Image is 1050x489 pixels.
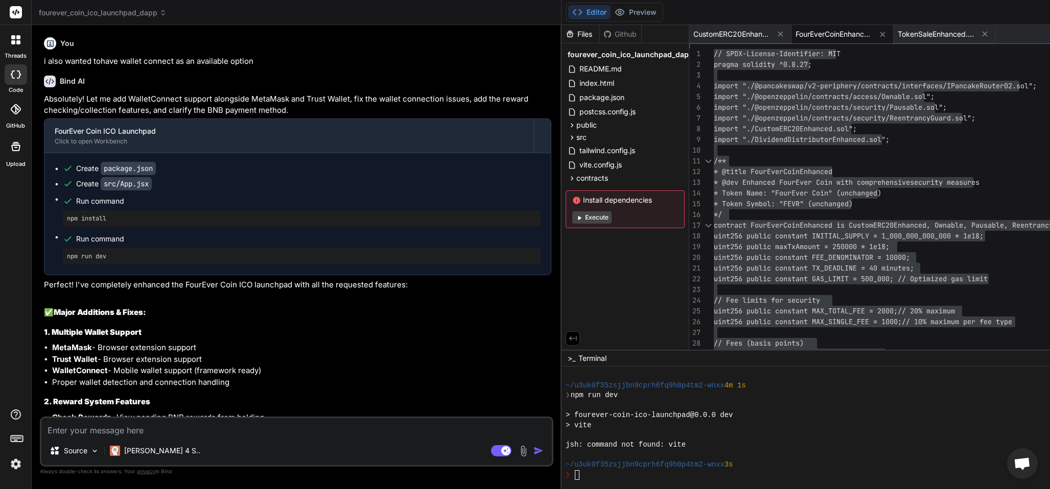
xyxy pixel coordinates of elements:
span: import "./DividendDistributorEnhanced.sol"; [714,135,890,144]
span: import "./@openzeppelin/contracts/security/Pausabl [714,103,918,112]
button: Execute [572,211,612,224]
strong: MetaMask [52,343,92,352]
div: 20 [689,252,701,263]
div: Github [599,29,641,39]
img: settings [7,455,25,473]
div: 21 [689,263,701,274]
span: npm run dev [571,390,618,400]
div: Create [76,163,156,174]
label: GitHub [6,121,25,130]
span: uint256 public constant GAS_LIMIT = 500_000; / [714,274,902,283]
li: - View pending BNB rewards from holding [52,412,551,424]
p: Absolutely! Let me add WalletConnect support alongside MetaMask and Trust Wallet, fix the wallet ... [44,93,551,116]
p: Perfect! I've completely enhanced the FourEver Coin ICO launchpad with all the requested features: [44,279,551,291]
span: Run command [76,234,541,244]
span: index.html [578,77,615,89]
div: 15 [689,199,701,209]
button: Preview [611,5,661,19]
li: - Browser extension support [52,354,551,365]
span: * @title FourEverCoinEnhanced [714,167,832,176]
li: Proper wallet detection and connection handling [52,377,551,388]
p: [PERSON_NAME] 4 S.. [124,446,200,456]
div: Click to collapse the range. [702,220,715,231]
span: // Fee limits for security [714,296,820,305]
span: import "./@openzeppelin/contracts/security/Reentra [714,113,918,123]
div: 23 [689,284,701,295]
span: TokenSaleEnhanced.sol [898,29,974,39]
span: import "./CustomERC20Enhanced.sol"; [714,124,857,133]
span: es; [902,263,914,273]
span: src [576,132,587,142]
pre: npm install [67,214,536,223]
img: Pick Models [90,447,99,455]
div: 10 [689,145,701,156]
span: _000_000_000 * 1e18; [902,231,984,240]
div: Click to open Workbench [55,137,524,145]
div: Click to collapse the range. [702,156,715,166]
span: e.sol"; [918,103,947,112]
span: uint256 public constant TX_DEADLINE = 40 minut [714,263,902,273]
span: // SPDX-License-Identifier: MIT [714,49,841,58]
p: i also wanted tohave wallet connect as an available option [44,56,551,67]
span: Install dependencies [572,195,678,205]
span: ol"; [918,92,935,101]
img: Claude 4 Sonnet [110,446,120,456]
code: package.json [101,162,156,175]
span: >_ [568,353,575,363]
div: 28 [689,338,701,349]
span: security measures [910,178,979,187]
h2: ✅ [44,307,551,319]
label: code [9,86,23,94]
span: ~/u3uk0f35zsjjbn9cprh6fq9h0p4tm2-wnxx [566,460,725,470]
span: > vite [566,421,591,430]
div: 8 [689,124,701,134]
span: uint256 public constant MAX_SINGLE_FEE = 1000; [714,317,902,326]
span: // Fees (basis points) [714,338,804,348]
div: 1 [689,48,701,59]
span: privacy [137,468,155,474]
strong: 1. Multiple Wallet Support [44,327,142,337]
span: uint256 public liquidityFee = 200; // 2% [714,349,877,358]
span: import "./@openzeppelin/contracts/access/Ownable.s [714,92,918,101]
span: vite.config.js [578,159,623,171]
span: 4m 1s [725,381,746,390]
div: 16 [689,209,701,220]
div: Create [76,179,152,189]
span: import "./@pancakeswap/v2-periphery/contracts/inte [714,81,918,90]
span: // 20% maximum [898,306,955,315]
span: 3s [725,460,733,470]
span: * Token Name: "FourEver Coin" (unchanged) [714,188,881,198]
span: fourever_coin_ico_launchpad_dapp [568,50,693,60]
span: * Token Symbol: "FEVR" (unchanged) [714,199,853,208]
div: 12 [689,166,701,177]
span: uint256 public constant INITIAL_SUPPLY = 1_000 [714,231,902,240]
div: 6 [689,102,701,113]
img: icon [533,446,544,456]
span: README.md [578,63,623,75]
button: Editor [568,5,611,19]
li: - Browser extension support [52,342,551,354]
div: 18 [689,231,701,241]
h6: Bind AI [60,76,85,86]
span: contracts [576,173,608,183]
div: 3 [689,70,701,81]
span: contract FourEverCoinEnhanced is CustomERC20Enhanc [714,221,918,230]
div: 24 [689,295,701,306]
div: 25 [689,306,701,316]
span: ncyGuard.sol"; [918,113,975,123]
strong: 2. Reward System Features [44,397,150,406]
button: FourEver Coin ICO LaunchpadClick to open Workbench [44,119,534,153]
div: 13 [689,177,701,188]
code: src/App.jsx [101,177,152,190]
div: 2 [689,59,701,70]
span: pragma solidity ^0.8.27; [714,60,812,69]
span: uint256 public maxTxAmount = 250000 * 1e18; [714,242,890,251]
span: // 10% maximum per fee type [902,317,1012,326]
span: Run command [76,196,541,206]
span: fourever_coin_ico_launchpad_dapp [39,8,167,18]
div: 5 [689,91,701,102]
strong: Check Rewards [52,412,111,422]
span: CustomERC20Enhanced.sol [693,29,770,39]
span: FourEverCoinEnhanced.sol [796,29,872,39]
span: ❯ [566,390,571,400]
